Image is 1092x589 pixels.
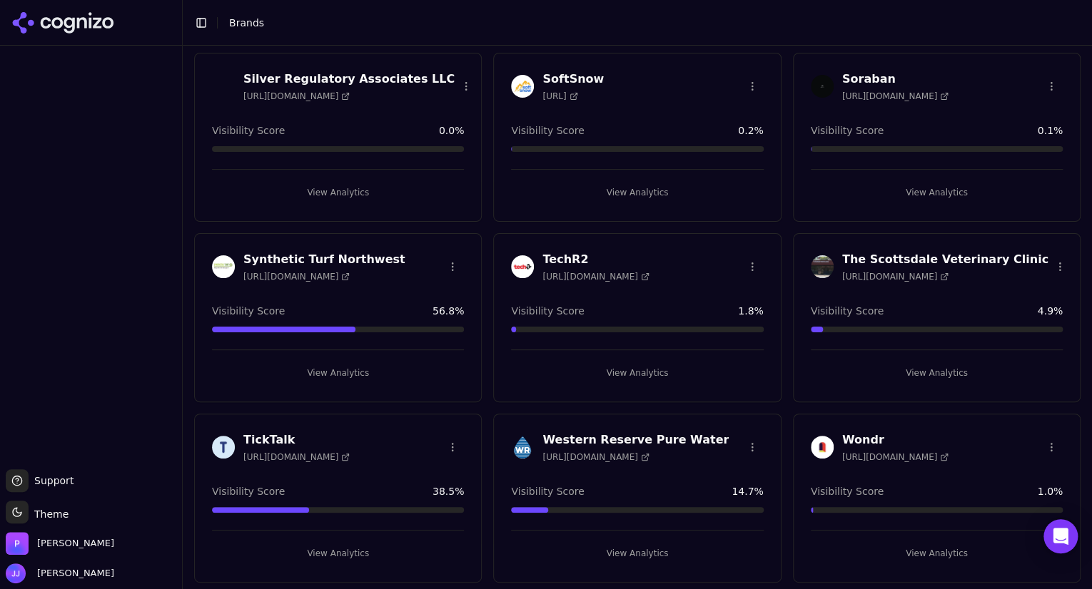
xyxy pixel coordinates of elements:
[212,255,235,278] img: Synthetic Turf Northwest
[243,431,350,449] h3: TickTalk
[811,436,834,459] img: Wondr
[738,304,764,318] span: 1.8 %
[811,542,1063,565] button: View Analytics
[243,271,350,282] span: [URL][DOMAIN_NAME]
[511,304,584,318] span: Visibility Score
[842,251,1048,268] h3: The Scottsdale Veterinary Clinic
[511,255,534,278] img: TechR2
[212,436,235,459] img: TickTalk
[542,431,729,449] h3: Western Reserve Pure Water
[732,484,763,498] span: 14.7 %
[1043,519,1078,553] div: Open Intercom Messenger
[6,532,29,555] img: Perrill
[6,532,114,555] button: Open organization switcher
[511,123,584,138] span: Visibility Score
[243,251,405,268] h3: Synthetic Turf Northwest
[842,271,949,282] span: [URL][DOMAIN_NAME]
[6,563,26,583] img: Jen Jones
[439,123,465,138] span: 0.0 %
[811,181,1063,204] button: View Analytics
[811,484,884,498] span: Visibility Score
[212,123,285,138] span: Visibility Score
[6,563,114,583] button: Open user button
[29,508,69,520] span: Theme
[1037,304,1063,318] span: 4.9 %
[811,255,834,278] img: The Scottsdale Veterinary Clinic
[29,473,74,488] span: Support
[1037,123,1063,138] span: 0.1 %
[811,123,884,138] span: Visibility Score
[31,567,114,580] span: [PERSON_NAME]
[842,431,949,449] h3: Wondr
[842,71,949,88] h3: Soraban
[511,181,763,204] button: View Analytics
[212,304,285,318] span: Visibility Score
[511,362,763,384] button: View Analytics
[511,75,534,98] img: SoftSnow
[212,362,464,384] button: View Analytics
[542,251,649,268] h3: TechR2
[542,71,604,88] h3: SoftSnow
[842,451,949,463] span: [URL][DOMAIN_NAME]
[243,451,350,463] span: [URL][DOMAIN_NAME]
[433,484,464,498] span: 38.5 %
[229,17,264,29] span: Brands
[243,71,455,88] h3: Silver Regulatory Associates LLC
[738,123,764,138] span: 0.2 %
[433,304,464,318] span: 56.8 %
[243,91,350,102] span: [URL][DOMAIN_NAME]
[811,362,1063,384] button: View Analytics
[1037,484,1063,498] span: 1.0 %
[542,451,649,463] span: [URL][DOMAIN_NAME]
[542,91,577,102] span: [URL]
[511,542,763,565] button: View Analytics
[811,304,884,318] span: Visibility Score
[542,271,649,282] span: [URL][DOMAIN_NAME]
[212,75,235,98] img: Silver Regulatory Associates LLC
[811,75,834,98] img: Soraban
[511,484,584,498] span: Visibility Score
[212,181,464,204] button: View Analytics
[229,16,264,30] nav: breadcrumb
[212,484,285,498] span: Visibility Score
[842,91,949,102] span: [URL][DOMAIN_NAME]
[37,537,114,550] span: Perrill
[511,436,534,459] img: Western Reserve Pure Water
[212,542,464,565] button: View Analytics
